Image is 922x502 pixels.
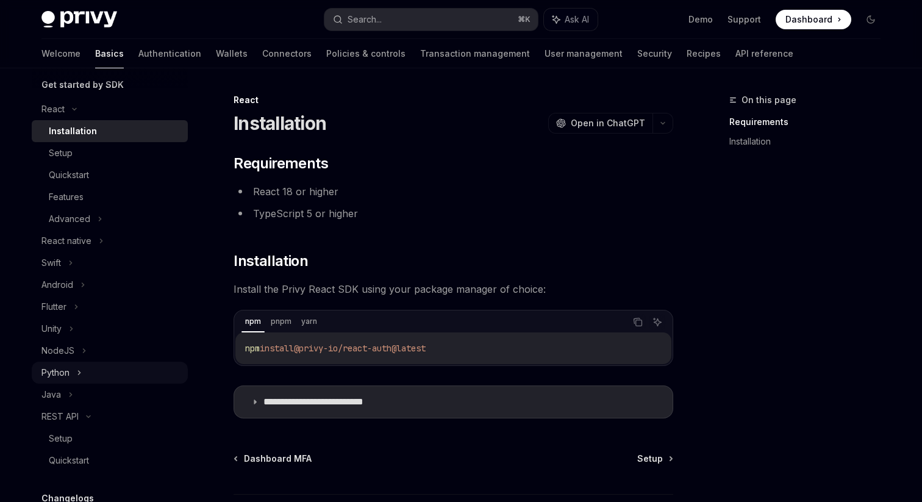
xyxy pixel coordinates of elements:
h1: Installation [234,112,326,134]
button: Toggle dark mode [861,10,881,29]
div: Python [41,365,70,380]
a: Dashboard MFA [235,453,312,465]
span: Setup [637,453,663,465]
span: Installation [234,251,308,271]
div: Features [49,190,84,204]
a: Recipes [687,39,721,68]
a: Quickstart [32,450,188,472]
a: Support [727,13,761,26]
div: NodeJS [41,343,74,358]
span: Requirements [234,154,328,173]
div: Flutter [41,299,66,314]
span: On this page [742,93,796,107]
a: Policies & controls [326,39,406,68]
a: Dashboard [776,10,851,29]
li: TypeScript 5 or higher [234,205,673,222]
div: REST API [41,409,79,424]
span: Dashboard MFA [244,453,312,465]
a: Demo [688,13,713,26]
a: Setup [637,453,672,465]
a: Features [32,186,188,208]
span: install [260,343,294,354]
div: React native [41,234,91,248]
div: Installation [49,124,97,138]
div: Setup [49,146,73,160]
a: API reference [735,39,793,68]
a: Quickstart [32,164,188,186]
div: React [234,94,673,106]
div: npm [241,314,265,329]
button: Open in ChatGPT [548,113,652,134]
button: Copy the contents from the code block [630,314,646,330]
span: @privy-io/react-auth@latest [294,343,426,354]
div: Quickstart [49,453,89,468]
a: Welcome [41,39,80,68]
img: dark logo [41,11,117,28]
a: Connectors [262,39,312,68]
div: Android [41,278,73,292]
div: Swift [41,256,61,270]
div: yarn [298,314,321,329]
div: Advanced [49,212,90,226]
a: Wallets [216,39,248,68]
a: Setup [32,142,188,164]
div: Unity [41,321,62,336]
li: React 18 or higher [234,183,673,200]
span: ⌘ K [518,15,531,24]
a: Transaction management [420,39,530,68]
div: Java [41,387,61,402]
a: Basics [95,39,124,68]
div: pnpm [267,314,295,329]
span: Dashboard [785,13,832,26]
div: React [41,102,65,117]
a: Installation [729,132,890,151]
button: Search...⌘K [324,9,538,30]
span: npm [245,343,260,354]
a: Requirements [729,112,890,132]
a: Authentication [138,39,201,68]
span: Open in ChatGPT [571,117,645,129]
a: Security [637,39,672,68]
button: Ask AI [649,314,665,330]
div: Quickstart [49,168,89,182]
div: Setup [49,431,73,446]
a: Setup [32,428,188,450]
span: Ask AI [565,13,589,26]
span: Install the Privy React SDK using your package manager of choice: [234,281,673,298]
button: Ask AI [544,9,598,30]
a: Installation [32,120,188,142]
a: User management [545,39,623,68]
div: Search... [348,12,382,27]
